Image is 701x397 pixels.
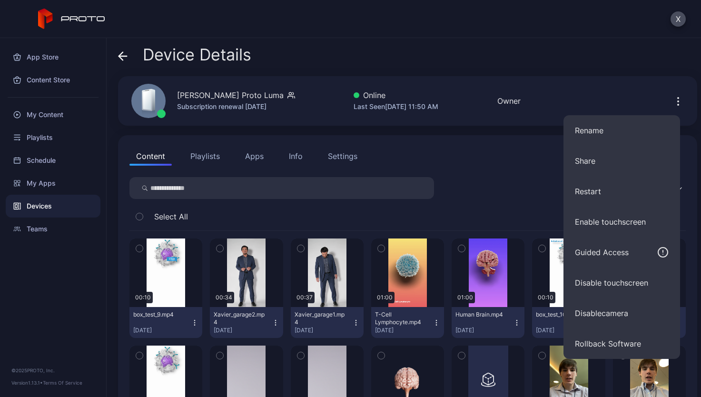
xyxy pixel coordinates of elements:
[563,115,680,146] button: Rename
[375,311,427,326] div: T-Cell Lymphocyte.mp4
[282,147,309,166] button: Info
[129,147,172,166] button: Content
[328,150,357,162] div: Settings
[563,268,680,298] button: Disable touchscreen
[563,207,680,237] button: Enable touchscreen
[575,247,629,258] div: Guided Access
[6,218,100,240] a: Teams
[371,307,444,338] button: T-Cell Lymphocyte.mp4[DATE]
[238,147,270,166] button: Apps
[563,146,680,176] button: Share
[354,101,438,112] div: Last Seen [DATE] 11:50 AM
[563,237,680,268] button: Guided Access
[354,89,438,101] div: Online
[43,380,82,386] a: Terms Of Service
[6,69,100,91] a: Content Store
[214,311,266,326] div: Xavier_garage2.mp4
[455,327,513,334] div: [DATE]
[6,46,100,69] a: App Store
[563,328,680,359] button: Rollback Software
[133,327,191,334] div: [DATE]
[291,307,364,338] button: Xavier_garage1.mp4[DATE]
[154,211,188,222] span: Select All
[455,311,508,318] div: Human Brain.mp4
[452,307,524,338] button: Human Brain.mp4[DATE]
[214,327,271,334] div: [DATE]
[143,46,251,64] span: Device Details
[536,327,593,334] div: [DATE]
[6,172,100,195] a: My Apps
[563,298,680,328] button: Disablecamera
[6,149,100,172] a: Schedule
[321,147,364,166] button: Settings
[563,176,680,207] button: Restart
[11,367,95,374] div: © 2025 PROTO, Inc.
[129,307,202,338] button: box_test_9.mp4[DATE]
[295,311,347,326] div: Xavier_garage1.mp4
[177,101,295,112] div: Subscription renewal [DATE]
[497,95,521,107] div: Owner
[177,89,284,101] div: [PERSON_NAME] Proto Luma
[532,307,605,338] button: box_test_10.mp4[DATE]
[133,311,186,318] div: box_test_9.mp4
[6,126,100,149] a: Playlists
[671,11,686,27] button: X
[375,327,433,334] div: [DATE]
[11,380,43,386] span: Version 1.13.1 •
[289,150,303,162] div: Info
[210,307,283,338] button: Xavier_garage2.mp4[DATE]
[6,195,100,218] a: Devices
[6,103,100,126] a: My Content
[295,327,352,334] div: [DATE]
[184,147,227,166] button: Playlists
[536,311,588,318] div: box_test_10.mp4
